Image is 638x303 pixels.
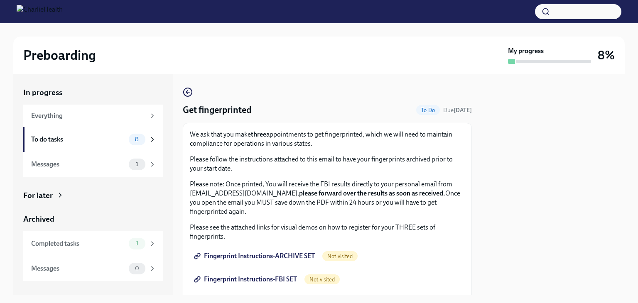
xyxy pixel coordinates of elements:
[23,190,53,201] div: For later
[31,135,125,144] div: To do tasks
[23,152,163,177] a: Messages1
[190,271,303,288] a: Fingerprint Instructions-FBI SET
[23,190,163,201] a: For later
[190,248,321,264] a: Fingerprint Instructions-ARCHIVE SET
[443,107,472,114] span: Due
[322,253,358,259] span: Not visited
[23,214,163,225] a: Archived
[23,256,163,281] a: Messages0
[508,46,544,56] strong: My progress
[454,107,472,114] strong: [DATE]
[190,180,465,216] p: Please note: Once printed, You will receive the FBI results directly to your personal email from ...
[31,111,145,120] div: Everything
[130,136,144,142] span: 8
[196,275,297,283] span: Fingerprint Instructions-FBI SET
[31,160,125,169] div: Messages
[304,276,340,283] span: Not visited
[190,155,465,173] p: Please follow the instructions attached to this email to have your fingerprints archived prior to...
[598,48,615,63] h3: 8%
[299,189,445,197] strong: please forward over the results as soon as received.
[23,105,163,127] a: Everything
[23,231,163,256] a: Completed tasks1
[196,252,315,260] span: Fingerprint Instructions-ARCHIVE SET
[17,5,63,18] img: CharlieHealth
[416,107,440,113] span: To Do
[443,106,472,114] span: August 25th, 2025 09:00
[251,130,266,138] strong: three
[131,240,143,247] span: 1
[23,87,163,98] a: In progress
[23,127,163,152] a: To do tasks8
[190,130,465,148] p: We ask that you make appointments to get fingerprinted, which we will need to maintain compliance...
[183,104,251,116] h4: Get fingerprinted
[130,265,144,271] span: 0
[131,161,143,167] span: 1
[31,239,125,248] div: Completed tasks
[31,264,125,273] div: Messages
[190,223,465,241] p: Please see the attached links for visual demos on how to register for your THREE sets of fingerpr...
[23,47,96,64] h2: Preboarding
